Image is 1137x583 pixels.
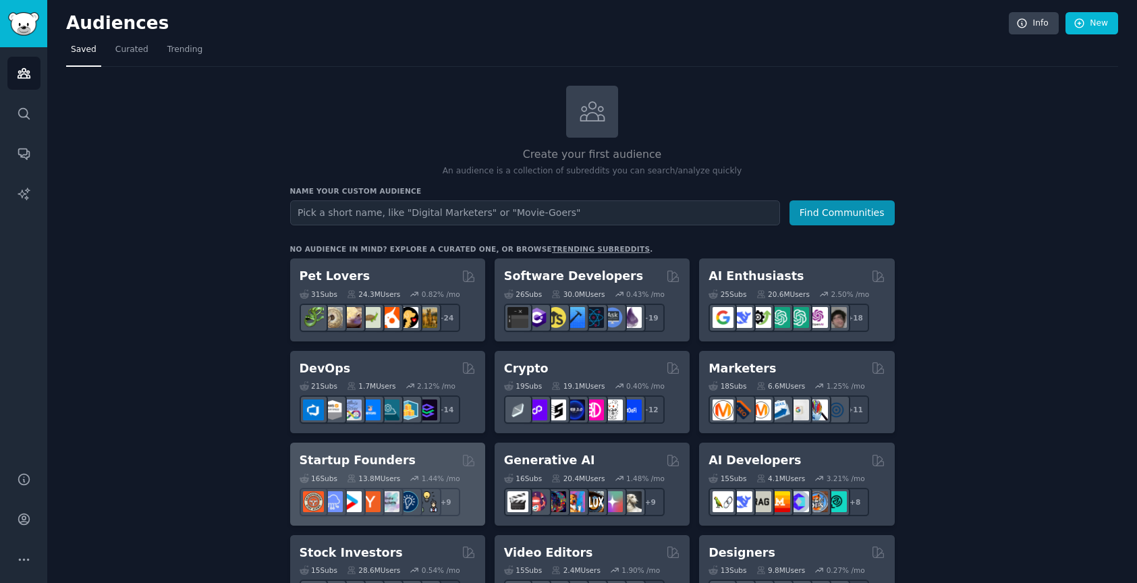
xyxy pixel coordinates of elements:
[564,399,585,420] img: web3
[416,399,437,420] img: PlatformEngineers
[507,399,528,420] img: ethfinance
[551,381,605,391] div: 19.1M Users
[731,399,752,420] img: bigseo
[66,39,101,67] a: Saved
[583,491,604,512] img: FluxAI
[300,545,403,561] h2: Stock Investors
[417,381,455,391] div: 2.12 % /mo
[422,289,460,299] div: 0.82 % /mo
[713,399,733,420] img: content_marketing
[545,399,566,420] img: ethstaker
[432,488,460,516] div: + 9
[1009,12,1059,35] a: Info
[709,474,746,483] div: 15 Sub s
[807,491,828,512] img: llmops
[564,307,585,328] img: iOSProgramming
[621,399,642,420] img: defi_
[583,307,604,328] img: reactnative
[300,565,337,575] div: 15 Sub s
[709,565,746,575] div: 13 Sub s
[826,399,847,420] img: OnlineMarketing
[621,565,660,575] div: 1.90 % /mo
[545,491,566,512] img: deepdream
[379,399,399,420] img: platformengineering
[713,307,733,328] img: GoogleGeminiAI
[750,307,771,328] img: AItoolsCatalog
[564,491,585,512] img: sdforall
[526,491,547,512] img: dalle2
[303,307,324,328] img: herpetology
[545,307,566,328] img: learnjavascript
[1065,12,1118,35] a: New
[379,491,399,512] img: indiehackers
[831,289,869,299] div: 2.50 % /mo
[432,304,460,332] div: + 24
[602,491,623,512] img: starryai
[731,307,752,328] img: DeepSeek
[826,491,847,512] img: AIDevelopersSociety
[788,307,809,328] img: chatgpt_prompts_
[626,381,665,391] div: 0.40 % /mo
[290,165,895,177] p: An audience is a collection of subreddits you can search/analyze quickly
[621,491,642,512] img: DreamBooth
[788,491,809,512] img: OpenSourceAI
[322,307,343,328] img: ballpython
[756,289,810,299] div: 20.6M Users
[303,491,324,512] img: EntrepreneurRideAlong
[709,360,776,377] h2: Marketers
[341,491,362,512] img: startup
[322,491,343,512] img: SaaS
[111,39,153,67] a: Curated
[709,545,775,561] h2: Designers
[551,289,605,299] div: 30.0M Users
[756,474,806,483] div: 4.1M Users
[827,474,865,483] div: 3.21 % /mo
[827,565,865,575] div: 0.27 % /mo
[636,488,665,516] div: + 9
[807,307,828,328] img: OpenAIDev
[583,399,604,420] img: defiblockchain
[769,307,790,328] img: chatgpt_promptDesign
[709,268,804,285] h2: AI Enthusiasts
[504,381,542,391] div: 19 Sub s
[526,307,547,328] img: csharp
[300,268,370,285] h2: Pet Lovers
[504,360,549,377] h2: Crypto
[841,395,869,424] div: + 11
[636,304,665,332] div: + 19
[827,381,865,391] div: 1.25 % /mo
[841,488,869,516] div: + 8
[504,289,542,299] div: 26 Sub s
[636,395,665,424] div: + 12
[360,399,381,420] img: DevOpsLinks
[300,381,337,391] div: 21 Sub s
[504,565,542,575] div: 15 Sub s
[300,360,351,377] h2: DevOps
[788,399,809,420] img: googleads
[709,289,746,299] div: 25 Sub s
[709,381,746,391] div: 18 Sub s
[432,395,460,424] div: + 14
[8,12,39,36] img: GummySearch logo
[341,307,362,328] img: leopardgeckos
[507,307,528,328] img: software
[422,565,460,575] div: 0.54 % /mo
[300,289,337,299] div: 31 Sub s
[300,474,337,483] div: 16 Sub s
[551,565,601,575] div: 2.4M Users
[602,399,623,420] img: CryptoNews
[167,44,202,56] span: Trending
[626,474,665,483] div: 1.48 % /mo
[341,399,362,420] img: Docker_DevOps
[750,491,771,512] img: Rag
[507,491,528,512] img: aivideo
[303,399,324,420] img: azuredevops
[807,399,828,420] img: MarketingResearch
[115,44,148,56] span: Curated
[416,307,437,328] img: dogbreed
[756,381,806,391] div: 6.6M Users
[826,307,847,328] img: ArtificalIntelligence
[422,474,460,483] div: 1.44 % /mo
[504,268,643,285] h2: Software Developers
[71,44,96,56] span: Saved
